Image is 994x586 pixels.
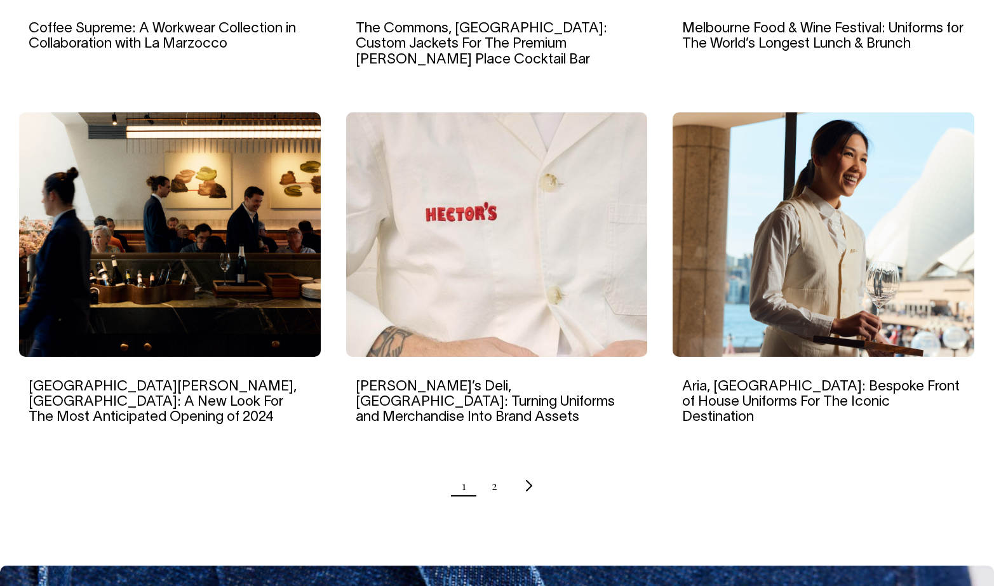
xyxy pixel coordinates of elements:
[29,22,296,50] a: Coffee Supreme: A Workwear Collection in Collaboration with La Marzocco
[346,112,648,357] img: Hector’s Deli, Melbourne: Turning Uniforms and Merchandise Into Brand Assets
[682,22,964,50] a: Melbourne Food & Wine Festival: Uniforms for The World’s Longest Lunch & Brunch
[462,470,466,502] span: Page 1
[19,470,975,502] nav: Pagination
[19,112,321,357] img: Saint Peter, Sydney: A New Look For The Most Anticipated Opening of 2024
[356,22,607,65] a: The Commons, [GEOGRAPHIC_DATA]: Custom Jackets For The Premium [PERSON_NAME] Place Cocktail Bar
[523,470,533,502] a: Next page
[29,380,297,423] a: [GEOGRAPHIC_DATA][PERSON_NAME], [GEOGRAPHIC_DATA]: A New Look For The Most Anticipated Opening of...
[492,470,497,502] a: Page 2
[356,380,615,423] a: [PERSON_NAME]’s Deli, [GEOGRAPHIC_DATA]: Turning Uniforms and Merchandise Into Brand Assets
[673,112,974,357] img: Aria, Sydney: Bespoke Front of House Uniforms For The Iconic Destination
[682,380,960,423] a: Aria, [GEOGRAPHIC_DATA]: Bespoke Front of House Uniforms For The Iconic Destination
